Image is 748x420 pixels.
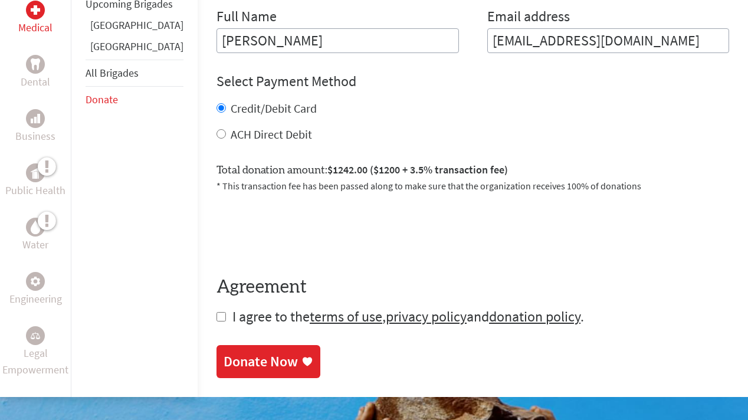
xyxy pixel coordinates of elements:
a: [GEOGRAPHIC_DATA] [90,18,183,32]
input: Your Email [487,28,730,53]
li: Donate [86,87,183,113]
div: Business [26,109,45,128]
p: * This transaction fee has been passed along to make sure that the organization receives 100% of ... [216,179,729,193]
span: $1242.00 ($1200 + 3.5% transaction fee) [327,163,508,176]
a: DentalDental [21,55,50,90]
p: Water [22,237,48,253]
a: MedicalMedical [18,1,53,36]
p: Dental [21,74,50,90]
img: Engineering [31,277,40,286]
li: Ghana [86,17,183,38]
a: Donate Now [216,345,320,378]
div: Engineering [26,272,45,291]
a: Donate [86,93,118,106]
input: Enter Full Name [216,28,459,53]
h4: Select Payment Method [216,72,729,91]
div: Public Health [26,163,45,182]
a: All Brigades [86,66,139,80]
p: Medical [18,19,53,36]
p: Engineering [9,291,62,307]
a: [GEOGRAPHIC_DATA] [90,40,183,53]
li: All Brigades [86,60,183,87]
label: ACH Direct Debit [231,127,312,142]
div: Donate Now [224,352,298,371]
label: Credit/Debit Card [231,101,317,116]
img: Public Health [31,167,40,179]
div: Dental [26,55,45,74]
a: Public HealthPublic Health [5,163,65,199]
img: Legal Empowerment [31,332,40,339]
label: Full Name [216,7,277,28]
iframe: reCAPTCHA [216,207,396,253]
a: BusinessBusiness [15,109,55,145]
img: Medical [31,5,40,15]
p: Legal Empowerment [2,345,68,378]
span: I agree to the , and . [232,307,584,326]
div: Legal Empowerment [26,326,45,345]
a: privacy policy [386,307,467,326]
li: Panama [86,38,183,60]
a: terms of use [310,307,382,326]
label: Total donation amount: [216,162,508,179]
a: donation policy [489,307,580,326]
label: Email address [487,7,570,28]
div: Water [26,218,45,237]
p: Business [15,128,55,145]
a: Legal EmpowermentLegal Empowerment [2,326,68,378]
h4: Agreement [216,277,729,298]
a: WaterWater [22,218,48,253]
p: Public Health [5,182,65,199]
a: EngineeringEngineering [9,272,62,307]
img: Water [31,221,40,234]
img: Dental [31,59,40,70]
div: Medical [26,1,45,19]
img: Business [31,114,40,123]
